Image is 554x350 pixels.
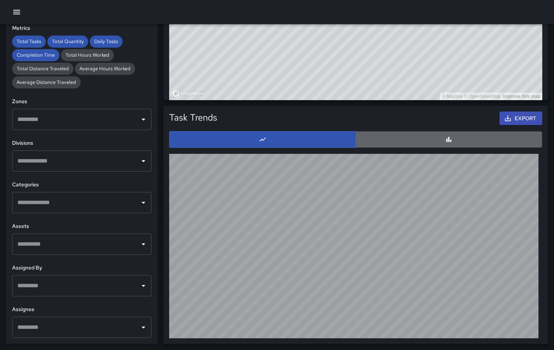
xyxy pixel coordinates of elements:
button: Open [138,156,149,166]
div: Total Quantity [47,36,88,48]
button: Line Chart [169,131,356,148]
span: Total Tasks [12,38,46,45]
button: Open [138,239,149,249]
span: Daily Tasks [90,38,123,45]
h6: Assignee [12,305,151,314]
span: Average Distance Traveled [12,79,81,85]
button: Open [138,114,149,125]
h6: Categories [12,181,151,189]
div: Total Tasks [12,36,46,48]
button: Open [138,197,149,208]
button: Bar Chart [356,131,543,148]
button: Open [138,280,149,291]
span: Average Hours Worked [75,65,135,72]
div: Completion Time [12,49,59,61]
div: Daily Tasks [90,36,123,48]
span: Total Hours Worked [61,52,114,58]
h6: Assets [12,222,151,231]
div: Total Distance Traveled [12,63,73,75]
div: Average Hours Worked [75,63,135,75]
div: Average Distance Traveled [12,76,81,88]
svg: Line Chart [259,136,266,143]
span: Total Distance Traveled [12,65,73,72]
button: Export [500,112,542,125]
h6: Metrics [12,24,151,33]
svg: Bar Chart [445,136,453,143]
button: Open [138,322,149,333]
h6: Assigned By [12,264,151,272]
h6: Divisions [12,139,151,147]
span: Completion Time [12,52,59,58]
h6: Zones [12,98,151,106]
h5: Task Trends [169,112,217,124]
div: Total Hours Worked [61,49,114,61]
span: Total Quantity [47,38,88,45]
